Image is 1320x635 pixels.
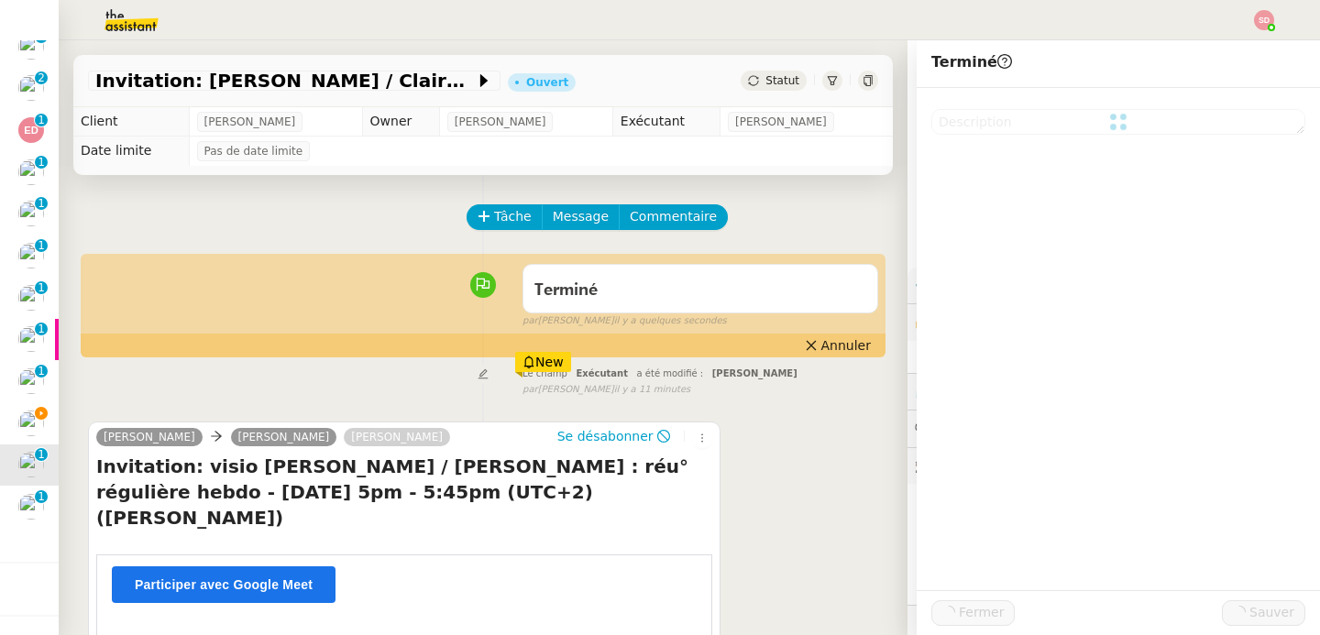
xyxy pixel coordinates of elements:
nz-badge-sup: 1 [35,197,48,210]
nz-badge-sup: 1 [35,323,48,335]
p: 1 [38,197,45,213]
p: 1 [38,281,45,298]
span: Pas de date limite [204,142,303,160]
div: 🕵️Autres demandes en cours 12 [907,448,1320,484]
nz-badge-sup: 1 [35,239,48,252]
nz-badge-sup: 1 [35,281,48,294]
span: [PERSON_NAME] [204,113,296,131]
span: Tâche [494,206,532,227]
button: Sauver [1222,600,1305,626]
div: Ouvert [526,77,568,88]
span: Terminé [534,282,598,299]
span: Statut [765,74,799,87]
div: 💬Commentaires [907,411,1320,446]
img: users%2FNsDxpgzytqOlIY2WSYlFcHtx26m1%2Favatar%2F8901.jpg [18,326,44,352]
td: Owner [362,107,439,137]
span: [PERSON_NAME] [712,368,797,378]
button: Se désabonner [551,426,676,446]
span: a été modifié : [637,368,704,378]
span: ⚙️ [915,275,1010,296]
span: Message [553,206,609,227]
span: Participer avec Google Meet [135,577,313,592]
button: Annuler [797,335,878,356]
span: 💬 [915,421,1032,435]
td: Exécutant [612,107,720,137]
div: ⏲️Tâches 0:00 [907,374,1320,410]
button: Message [542,204,620,230]
nz-badge-sup: 1 [35,490,48,503]
nz-badge-sup: 2 [35,71,48,84]
span: Exécutant [576,368,628,378]
div: ⚙️Procédures [907,268,1320,303]
span: il y a 11 minutes [614,382,691,398]
img: users%2F9GXHdUEgf7ZlSXdwo7B3iBDT3M02%2Favatar%2Fimages.jpeg [18,411,44,436]
img: users%2FNsDxpgzytqOlIY2WSYlFcHtx26m1%2Favatar%2F8901.jpg [18,75,44,101]
a: [PERSON_NAME] [231,429,337,445]
span: 🧴 [915,616,972,630]
span: 🔐 [915,312,1034,333]
span: par [522,313,538,329]
img: svg [1254,10,1274,30]
img: users%2FSADz3OCgrFNaBc1p3ogUv5k479k1%2Favatar%2Fccbff511-0434-4584-b662-693e5a00b7b7 [18,285,44,311]
span: il y a quelques secondes [614,313,727,329]
nz-badge-sup: 1 [35,448,48,461]
a: [PERSON_NAME] [96,429,203,445]
p: 1 [38,490,45,507]
p: 2 [38,71,45,88]
span: [PERSON_NAME] [455,113,546,131]
p: 1 [38,114,45,130]
img: svg [18,117,44,143]
td: Client [73,107,189,137]
span: [PERSON_NAME] [735,113,827,131]
small: [PERSON_NAME] [522,313,727,329]
img: users%2FNsDxpgzytqOlIY2WSYlFcHtx26m1%2Favatar%2F8901.jpg [18,368,44,394]
div: New [515,352,571,372]
nz-badge-sup: 1 [35,365,48,378]
p: 1 [38,365,45,381]
p: 1 [38,239,45,256]
small: [PERSON_NAME] [522,382,690,398]
img: users%2FNsDxpgzytqOlIY2WSYlFcHtx26m1%2Favatar%2F8901.jpg [18,201,44,226]
p: 1 [38,323,45,339]
span: Annuler [821,336,871,355]
button: Fermer [931,600,1015,626]
img: users%2F9GXHdUEgf7ZlSXdwo7B3iBDT3M02%2Favatar%2Fimages.jpeg [18,452,44,477]
button: Tâche [467,204,543,230]
span: ⏲️ [915,384,1041,399]
nz-badge-sup: 1 [35,114,48,126]
span: Le champ [522,368,567,378]
span: Se désabonner [557,427,654,445]
span: 🕵️ [915,458,1150,473]
span: Terminé [931,53,1012,71]
span: par [522,382,538,398]
div: 🔐Données client [907,304,1320,340]
a: [PERSON_NAME] [344,429,450,445]
nz-badge-sup: 1 [35,156,48,169]
span: Invitation: [PERSON_NAME] / Clairéu° régulière hebdo - [DATE] 5pm - 5:45pm (UTC+2) ([PERSON_NAME]) [95,71,475,90]
span: Commentaire [630,206,717,227]
p: 1 [38,448,45,465]
img: users%2FC9SBsJ0duuaSgpQFj5LgoEX8n0o2%2Favatar%2Fec9d51b8-9413-4189-adfb-7be4d8c96a3c [18,34,44,60]
img: users%2FNsDxpgzytqOlIY2WSYlFcHtx26m1%2Favatar%2F8901.jpg [18,243,44,268]
h4: Invitation: visio [PERSON_NAME] / [PERSON_NAME] : réu° régulière hebdo - [DATE] 5pm - 5:45pm (UTC... [96,454,712,531]
img: users%2FdHO1iM5N2ObAeWsI96eSgBoqS9g1%2Favatar%2Fdownload.png [18,159,44,185]
button: Commentaire [619,204,728,230]
td: Date limite [73,137,189,166]
p: 1 [38,156,45,172]
img: users%2F9GXHdUEgf7ZlSXdwo7B3iBDT3M02%2Favatar%2Fimages.jpeg [18,494,44,520]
